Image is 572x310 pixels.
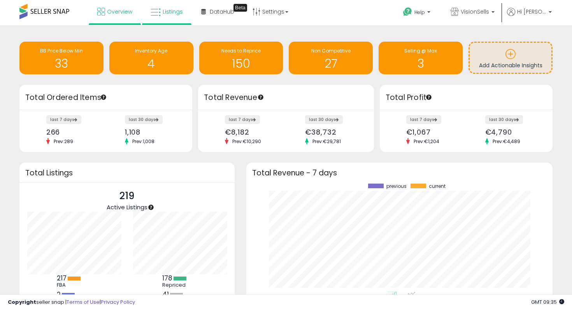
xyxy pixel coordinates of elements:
[507,8,552,25] a: Hi [PERSON_NAME]
[204,92,368,103] h3: Total Revenue
[107,8,132,16] span: Overview
[293,57,369,70] h1: 27
[425,94,432,101] div: Tooltip anchor
[305,115,343,124] label: last 30 days
[125,128,179,136] div: 1,108
[162,273,172,283] b: 178
[57,282,92,288] div: FBA
[383,57,459,70] h1: 3
[228,138,265,145] span: Prev: €10,290
[485,128,539,136] div: €4,790
[128,138,158,145] span: Prev: 1,008
[162,282,197,288] div: Repriced
[101,298,135,306] a: Privacy Policy
[305,128,360,136] div: €38,732
[57,273,67,283] b: 217
[479,61,542,69] span: Add Actionable Insights
[257,94,264,101] div: Tooltip anchor
[233,4,247,12] div: Tooltip anchor
[67,298,100,306] a: Terms of Use
[25,92,186,103] h3: Total Ordered Items
[19,42,104,74] a: BB Price Below Min 33
[225,115,260,124] label: last 7 days
[57,290,61,299] b: 2
[489,138,524,145] span: Prev: €4,489
[46,128,100,136] div: 266
[163,8,183,16] span: Listings
[162,290,169,299] b: 41
[203,57,279,70] h1: 150
[23,57,100,70] h1: 33
[25,170,229,176] h3: Total Listings
[403,7,412,17] i: Get Help
[221,47,261,54] span: Needs to Reprice
[470,43,551,73] a: Add Actionable Insights
[406,128,460,136] div: €1,067
[379,42,463,74] a: Selling @ Max 3
[46,115,81,124] label: last 7 days
[225,128,280,136] div: €8,182
[309,138,345,145] span: Prev: €29,781
[410,138,443,145] span: Prev: €1,204
[107,189,147,203] p: 219
[8,299,135,306] div: seller snap | |
[113,57,189,70] h1: 4
[109,42,193,74] a: Inventory Age 4
[461,8,489,16] span: VisionSells
[429,184,446,189] span: current
[386,184,407,189] span: previous
[210,8,234,16] span: DataHub
[397,1,438,25] a: Help
[531,298,564,306] span: 2025-08-13 09:35 GMT
[107,203,147,211] span: Active Listings
[50,138,77,145] span: Prev: 289
[406,115,441,124] label: last 7 days
[485,115,523,124] label: last 30 days
[135,47,167,54] span: Inventory Age
[404,47,437,54] span: Selling @ Max
[199,42,283,74] a: Needs to Reprice 150
[414,9,425,16] span: Help
[8,298,36,306] strong: Copyright
[100,94,107,101] div: Tooltip anchor
[517,8,546,16] span: Hi [PERSON_NAME]
[147,204,154,211] div: Tooltip anchor
[311,47,351,54] span: Non Competitive
[252,170,547,176] h3: Total Revenue - 7 days
[125,115,163,124] label: last 30 days
[289,42,373,74] a: Non Competitive 27
[386,92,547,103] h3: Total Profit
[40,47,83,54] span: BB Price Below Min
